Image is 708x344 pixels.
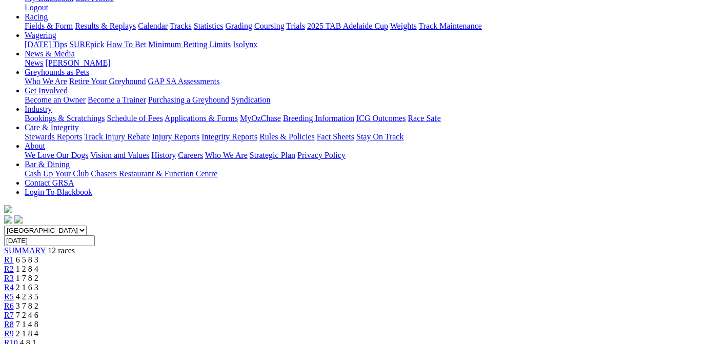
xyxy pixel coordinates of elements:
a: Integrity Reports [201,132,257,141]
a: SUMMARY [4,246,46,255]
a: Rules & Policies [259,132,315,141]
a: R7 [4,311,14,319]
a: How To Bet [107,40,147,49]
a: R2 [4,265,14,273]
a: Track Maintenance [419,22,482,30]
img: facebook.svg [4,215,12,224]
a: Minimum Betting Limits [148,40,231,49]
div: Bar & Dining [25,169,704,178]
a: Track Injury Rebate [84,132,150,141]
a: R3 [4,274,14,282]
a: Strategic Plan [250,151,295,159]
a: SUREpick [69,40,104,49]
a: Calendar [138,22,168,30]
a: Privacy Policy [297,151,346,159]
a: Wagering [25,31,56,39]
a: Stay On Track [356,132,403,141]
div: Racing [25,22,704,31]
span: 1 2 8 4 [16,265,38,273]
span: 2 1 6 3 [16,283,38,292]
a: Statistics [194,22,224,30]
a: Login To Blackbook [25,188,92,196]
a: Applications & Forms [165,114,238,123]
a: Fields & Form [25,22,73,30]
a: Grading [226,22,252,30]
span: 1 7 8 2 [16,274,38,282]
a: Who We Are [205,151,248,159]
a: Schedule of Fees [107,114,163,123]
span: 12 races [48,246,75,255]
a: Vision and Values [90,151,149,159]
a: Racing [25,12,48,21]
span: 7 1 4 8 [16,320,38,329]
a: Fact Sheets [317,132,354,141]
a: R6 [4,301,14,310]
a: Retire Your Greyhound [69,77,146,86]
a: R1 [4,255,14,264]
a: Care & Integrity [25,123,79,132]
a: ICG Outcomes [356,114,406,123]
a: Injury Reports [152,132,199,141]
a: News & Media [25,49,75,58]
a: News [25,58,43,67]
div: Care & Integrity [25,132,704,141]
a: Results & Replays [75,22,136,30]
div: News & Media [25,58,704,68]
a: Cash Up Your Club [25,169,89,178]
a: Contact GRSA [25,178,74,187]
a: Become an Owner [25,95,86,104]
a: Trials [286,22,305,30]
a: Purchasing a Greyhound [148,95,229,104]
a: R8 [4,320,14,329]
a: We Love Our Dogs [25,151,88,159]
a: Stewards Reports [25,132,82,141]
a: Greyhounds as Pets [25,68,89,76]
a: Who We Are [25,77,67,86]
a: [DATE] Tips [25,40,67,49]
span: 2 1 8 4 [16,329,38,338]
a: [PERSON_NAME] [45,58,110,67]
a: Chasers Restaurant & Function Centre [91,169,217,178]
span: 7 2 4 6 [16,311,38,319]
img: twitter.svg [14,215,23,224]
a: R5 [4,292,14,301]
a: GAP SA Assessments [148,77,220,86]
a: Become a Trainer [88,95,146,104]
a: History [151,151,176,159]
img: logo-grsa-white.png [4,205,12,213]
div: Wagering [25,40,704,49]
a: Race Safe [408,114,440,123]
div: Industry [25,114,704,123]
a: Careers [178,151,203,159]
a: Industry [25,105,52,113]
a: 2025 TAB Adelaide Cup [307,22,388,30]
div: Greyhounds as Pets [25,77,704,86]
div: About [25,151,704,160]
a: Logout [25,3,48,12]
a: Isolynx [233,40,257,49]
a: Breeding Information [283,114,354,123]
a: Get Involved [25,86,68,95]
a: R4 [4,283,14,292]
a: R9 [4,329,14,338]
input: Select date [4,235,95,246]
span: 6 5 8 3 [16,255,38,264]
span: 3 7 8 2 [16,301,38,310]
a: Syndication [231,95,270,104]
a: Tracks [170,22,192,30]
a: About [25,141,45,150]
div: Get Involved [25,95,704,105]
span: 4 2 3 5 [16,292,38,301]
a: Bar & Dining [25,160,70,169]
a: Bookings & Scratchings [25,114,105,123]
